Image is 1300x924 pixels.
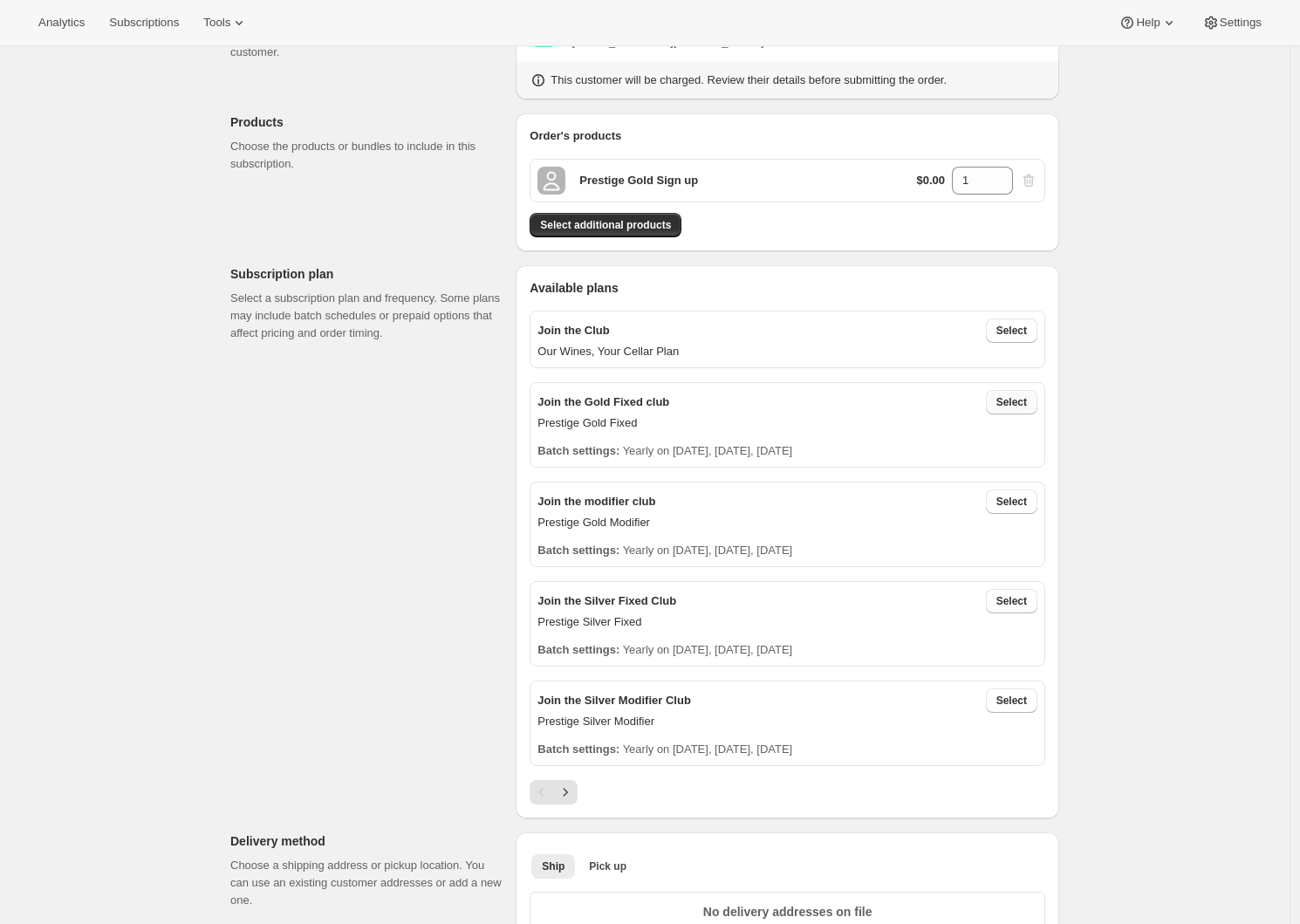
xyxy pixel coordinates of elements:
[537,322,609,339] p: Join the Club
[530,213,681,237] button: Select additional products
[623,544,793,557] span: Yearly on [DATE], [DATE], [DATE]
[537,692,691,709] p: Join the Silver Modifier Club
[537,613,1037,631] p: Prestige Silver Fixed
[537,444,619,457] span: Batch settings:
[986,688,1037,713] button: Select
[537,514,1037,531] p: Prestige Gold Modifier
[623,444,793,457] span: Yearly on [DATE], [DATE], [DATE]
[28,10,95,35] button: Analytics
[542,859,564,873] span: Ship
[1192,10,1272,35] button: Settings
[530,780,578,804] nav: Pagination
[537,544,619,557] span: Batch settings:
[986,489,1037,514] button: Select
[203,16,230,30] span: Tools
[537,643,619,656] span: Batch settings:
[996,324,1027,338] span: Select
[623,643,793,656] span: Yearly on [DATE], [DATE], [DATE]
[1220,16,1262,30] span: Settings
[916,172,945,189] p: $0.00
[579,172,698,189] p: Prestige Gold Sign up
[986,318,1037,343] button: Select
[1108,10,1187,35] button: Help
[537,592,676,610] p: Join the Silver Fixed Club
[996,594,1027,608] span: Select
[537,414,1037,432] p: Prestige Gold Fixed
[986,589,1037,613] button: Select
[230,265,502,283] p: Subscription plan
[986,390,1037,414] button: Select
[230,832,502,850] p: Delivery method
[230,290,502,342] p: Select a subscription plan and frequency. Some plans may include batch schedules or prepaid optio...
[996,495,1027,509] span: Select
[1136,16,1160,30] span: Help
[230,113,502,131] p: Products
[537,713,1037,730] p: Prestige Silver Modifier
[109,16,179,30] span: Subscriptions
[230,857,502,909] p: Choose a shipping address or pickup location. You can use an existing customer addresses or add a...
[553,780,578,804] button: Next
[589,859,626,873] span: Pick up
[537,343,1037,360] p: Our Wines, Your Cellar Plan
[530,129,621,142] span: Order's products
[537,493,655,510] p: Join the modifier club
[623,743,793,756] span: Yearly on [DATE], [DATE], [DATE]
[541,903,1034,921] p: No delivery addresses on file
[38,16,85,30] span: Analytics
[996,395,1027,409] span: Select
[551,72,947,89] p: This customer will be charged. Review their details before submitting the order.
[537,167,565,195] span: Default Title
[193,10,258,35] button: Tools
[230,138,502,173] p: Choose the products or bundles to include in this subscription.
[540,218,671,232] span: Select additional products
[537,394,669,411] p: Join the Gold Fixed club
[996,694,1027,708] span: Select
[537,743,619,756] span: Batch settings:
[99,10,189,35] button: Subscriptions
[530,279,618,297] span: Available plans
